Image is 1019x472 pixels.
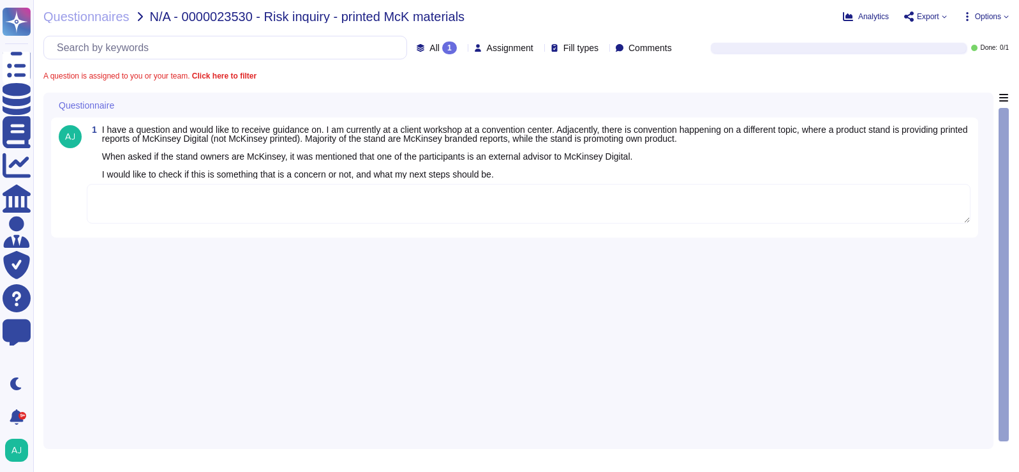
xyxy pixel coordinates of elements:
[50,36,406,59] input: Search by keywords
[1000,45,1009,51] span: 0 / 1
[43,10,130,23] span: Questionnaires
[429,43,440,52] span: All
[190,72,257,80] b: Click here to filter
[3,436,37,464] button: user
[87,125,97,134] span: 1
[19,412,26,420] div: 9+
[59,101,114,110] span: Questionnaire
[563,43,599,52] span: Fill types
[487,43,533,52] span: Assignment
[442,42,457,54] div: 1
[843,11,889,22] button: Analytics
[5,439,28,462] img: user
[980,45,997,51] span: Done:
[629,43,672,52] span: Comments
[59,125,82,148] img: user
[858,13,889,20] span: Analytics
[43,72,257,80] span: A question is assigned to you or your team.
[917,13,939,20] span: Export
[150,10,465,23] span: N/A - 0000023530 - Risk inquiry - printed McK materials
[102,125,968,179] span: I have a question and would like to receive guidance on. I am currently at a client workshop at a...
[975,13,1001,20] span: Options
